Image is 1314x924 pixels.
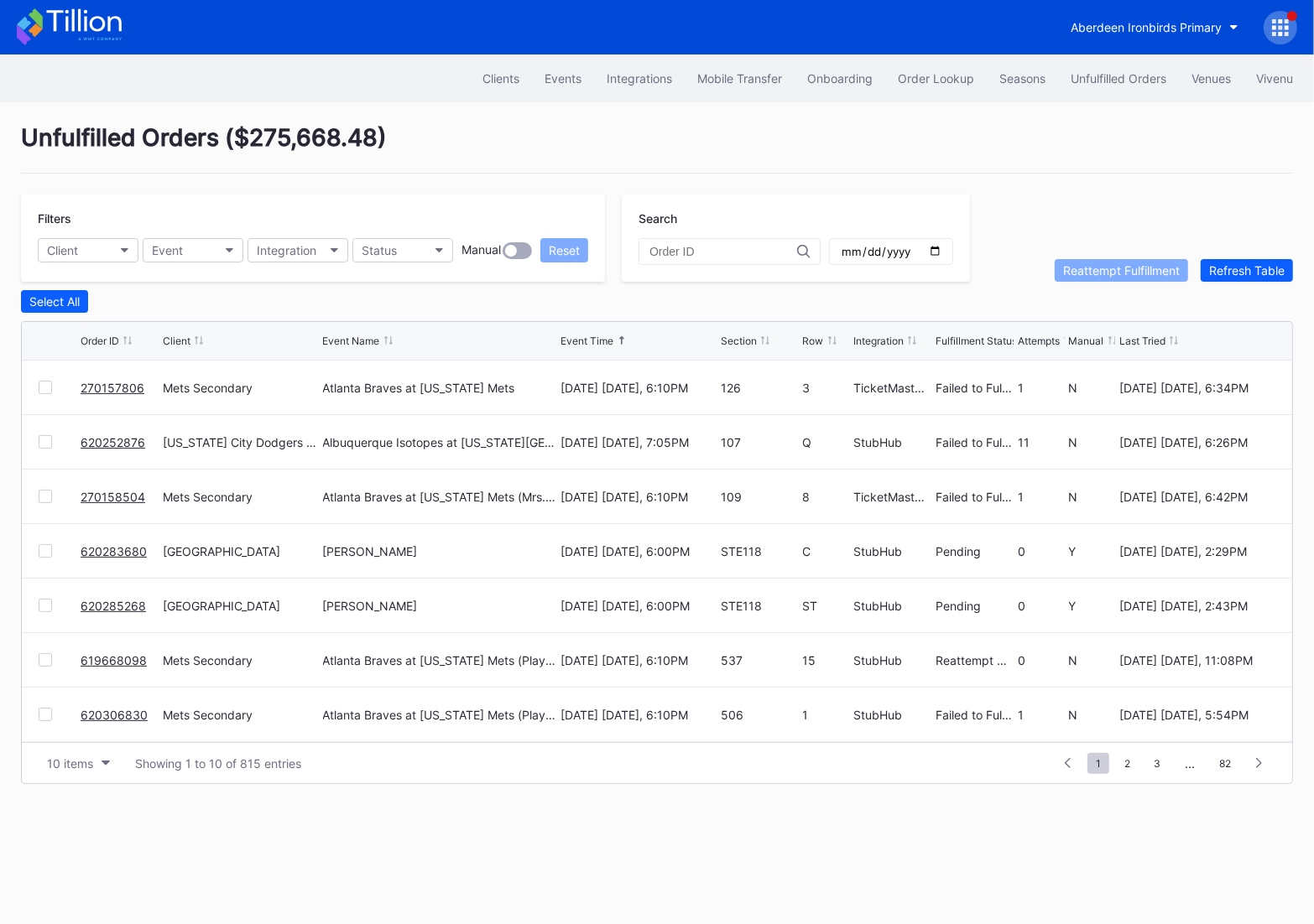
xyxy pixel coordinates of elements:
div: Albuquerque Isotopes at [US_STATE][GEOGRAPHIC_DATA] Comets [323,435,557,449]
a: 619668098 [81,653,147,667]
div: 0 [1018,653,1065,667]
div: Atlanta Braves at [US_STATE] Mets (Player Replica Jersey Giveaway) [323,653,557,667]
div: Row [803,335,824,347]
div: StubHub [853,653,931,667]
div: N [1069,708,1116,722]
div: [DATE] [DATE], 2:29PM [1119,544,1275,558]
div: Manual [1069,335,1104,347]
div: [DATE] [DATE], 2:43PM [1119,599,1275,613]
div: 107 [721,435,799,449]
div: Failed to Fulfill [936,435,1014,449]
div: StubHub [853,708,931,722]
span: 2 [1116,753,1139,774]
div: Failed to Fulfill [936,381,1014,395]
button: Aberdeen Ironbirds Primary [1058,12,1251,43]
div: [GEOGRAPHIC_DATA] [163,599,319,613]
a: Unfulfilled Orders [1058,63,1179,94]
div: Reattempt Fulfillment [1063,263,1180,278]
button: Seasons [987,63,1058,94]
input: Order ID [649,245,797,258]
button: Client [38,238,138,262]
div: N [1069,653,1116,667]
button: Refresh Table [1201,259,1293,282]
div: Select All [29,294,80,309]
div: Failed to Fulfill [936,708,1014,722]
span: 3 [1145,753,1169,774]
div: Q [803,435,850,449]
button: Vivenu [1244,63,1306,94]
div: Last Tried [1119,335,1165,347]
div: ... [1172,756,1207,771]
div: STE118 [721,544,799,558]
div: STE118 [721,599,799,613]
div: [DATE] [DATE], 5:54PM [1119,708,1275,722]
span: 82 [1211,753,1239,774]
div: Mets Secondary [163,381,319,395]
div: N [1069,490,1116,504]
div: Status [362,243,397,257]
div: Onboarding [807,71,873,86]
div: Event Time [561,335,613,347]
a: 620283680 [81,544,147,558]
div: ST [803,599,850,613]
div: Mets Secondary [163,708,319,722]
div: [US_STATE] City Dodgers Secondary [163,435,319,449]
div: Reset [549,243,580,257]
div: Search [639,211,953,226]
div: Order ID [81,335,119,347]
div: 109 [721,490,799,504]
div: Events [545,71,581,86]
div: [DATE] [DATE], 6:26PM [1119,435,1275,449]
button: Reattempt Fulfillment [1055,259,1188,282]
button: Clients [470,63,532,94]
div: Mets Secondary [163,653,319,667]
div: [DATE] [DATE], 6:10PM [561,653,717,667]
div: [GEOGRAPHIC_DATA] [163,544,319,558]
a: 620252876 [81,435,145,449]
div: 15 [803,653,850,667]
div: [DATE] [DATE], 6:34PM [1119,381,1275,395]
div: TicketMasterResale [853,381,931,395]
div: Seasons [999,71,1045,86]
div: Mets Secondary [163,490,319,504]
div: 10 items [47,756,93,771]
span: 1 [1087,753,1109,774]
div: Event Name [323,335,380,347]
div: Atlanta Braves at [US_STATE] Mets [323,381,515,395]
div: Client [47,243,78,257]
div: 1 [803,708,850,722]
div: N [1069,381,1116,395]
div: Y [1069,544,1116,558]
div: Event [152,243,183,257]
a: 620306830 [81,708,148,722]
div: Atlanta Braves at [US_STATE] Mets (Player Replica Jersey Giveaway) [323,708,557,722]
div: 1 [1018,381,1065,395]
a: Onboarding [795,63,885,94]
div: Vivenu [1256,71,1293,86]
div: [DATE] [DATE], 7:05PM [561,435,717,449]
div: Pending [936,599,1014,613]
div: Order Lookup [898,71,974,86]
a: Order Lookup [885,63,987,94]
div: 8 [803,490,850,504]
div: 1 [1018,490,1065,504]
div: C [803,544,850,558]
div: StubHub [853,435,931,449]
button: Mobile Transfer [685,63,795,94]
div: [DATE] [DATE], 6:10PM [561,490,717,504]
div: [DATE] [DATE], 6:00PM [561,544,717,558]
a: Events [532,63,594,94]
button: Reset [540,238,588,262]
button: 10 items [39,752,118,775]
div: Unfulfilled Orders [1071,71,1166,86]
div: Unfulfilled Orders ( $275,668.48 ) [21,123,1293,174]
div: Aberdeen Ironbirds Primary [1071,20,1222,34]
div: 11 [1018,435,1065,449]
div: Manual [461,242,501,259]
button: Event [143,238,243,262]
button: Integrations [594,63,685,94]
